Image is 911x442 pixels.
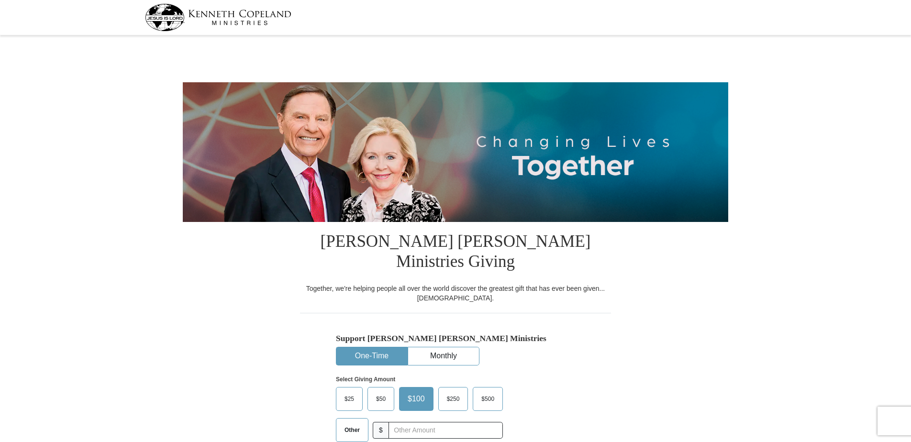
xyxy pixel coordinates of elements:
span: $50 [371,392,390,406]
span: $250 [442,392,465,406]
strong: Select Giving Amount [336,376,395,383]
input: Other Amount [389,422,503,439]
div: Together, we're helping people all over the world discover the greatest gift that has ever been g... [300,284,611,303]
span: Other [340,423,365,437]
h5: Support [PERSON_NAME] [PERSON_NAME] Ministries [336,333,575,343]
h1: [PERSON_NAME] [PERSON_NAME] Ministries Giving [300,222,611,284]
button: Monthly [408,347,479,365]
span: $25 [340,392,359,406]
img: kcm-header-logo.svg [145,4,291,31]
button: One-Time [336,347,407,365]
span: $100 [403,392,430,406]
span: $ [373,422,389,439]
span: $500 [477,392,499,406]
